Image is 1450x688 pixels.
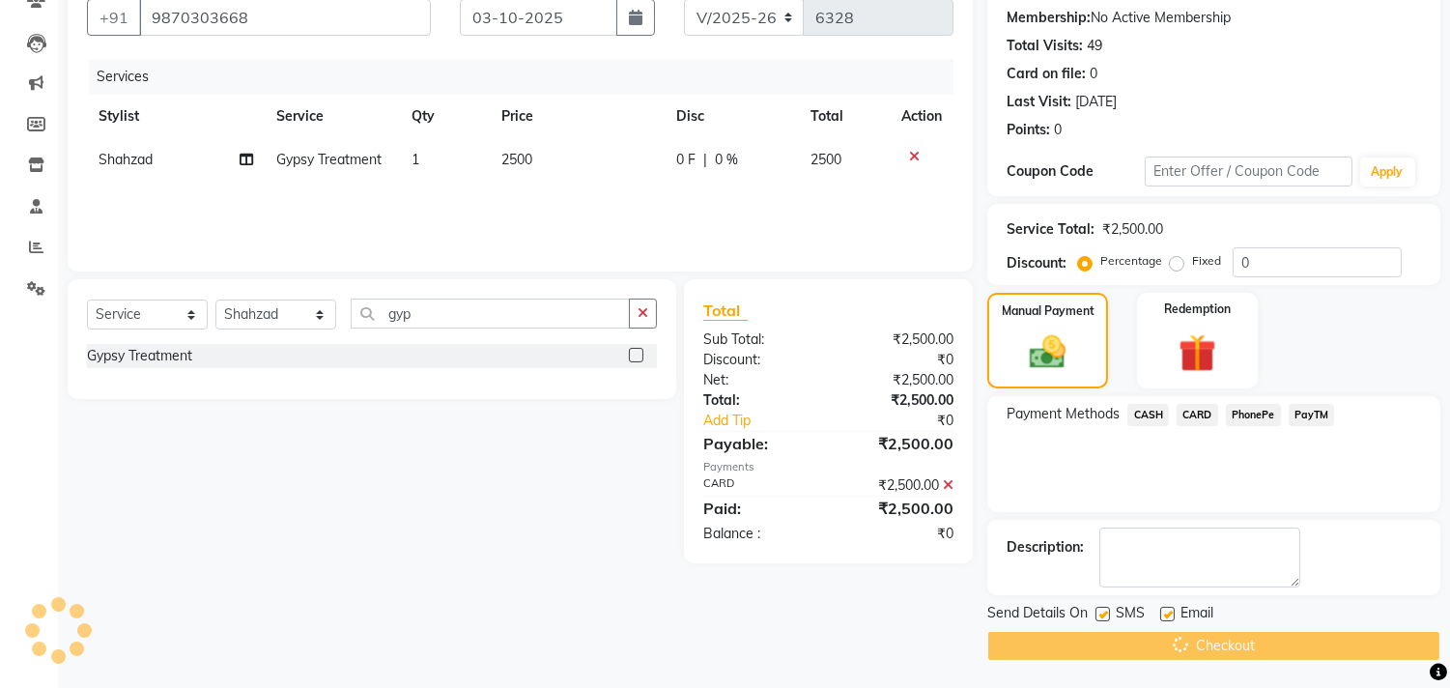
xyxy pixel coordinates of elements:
span: 0 F [676,150,696,170]
div: Sub Total: [689,330,829,350]
div: 49 [1087,36,1102,56]
div: 0 [1090,64,1097,84]
div: Last Visit: [1007,92,1071,112]
label: Manual Payment [1002,302,1095,320]
div: Paid: [689,497,829,520]
th: Disc [665,95,799,138]
th: Action [890,95,953,138]
label: Percentage [1100,252,1162,270]
input: Search or Scan [351,299,630,329]
div: Discount: [1007,253,1066,273]
span: SMS [1116,603,1145,627]
div: Gypsy Treatment [87,346,192,366]
div: Total Visits: [1007,36,1083,56]
div: Coupon Code [1007,161,1145,182]
span: 2500 [501,151,532,168]
div: Services [89,59,968,95]
th: Qty [400,95,490,138]
div: ₹0 [829,350,969,370]
span: Payment Methods [1007,404,1120,424]
div: Payments [703,459,953,475]
div: Net: [689,370,829,390]
input: Enter Offer / Coupon Code [1145,157,1351,186]
div: ₹2,500.00 [829,432,969,455]
span: 1 [412,151,419,168]
span: PayTM [1289,404,1335,426]
button: Apply [1360,158,1415,186]
div: Points: [1007,120,1050,140]
div: [DATE] [1075,92,1117,112]
div: Card on file: [1007,64,1086,84]
label: Fixed [1192,252,1221,270]
div: ₹2,500.00 [829,475,969,496]
div: No Active Membership [1007,8,1421,28]
span: Gypsy Treatment [276,151,382,168]
div: ₹2,500.00 [829,330,969,350]
div: ₹2,500.00 [829,390,969,411]
span: Total [703,301,748,321]
img: _gift.svg [1167,330,1228,377]
div: Description: [1007,537,1084,558]
div: ₹2,500.00 [829,370,969,390]
th: Service [265,95,400,138]
span: 0 % [715,150,738,170]
div: ₹0 [829,524,969,544]
span: Send Details On [987,603,1088,627]
span: Shahzad [99,151,153,168]
span: 2500 [810,151,841,168]
div: ₹0 [852,411,969,431]
div: ₹2,500.00 [1102,219,1163,240]
div: Balance : [689,524,829,544]
div: Discount: [689,350,829,370]
label: Redemption [1164,301,1231,318]
span: PhonePe [1226,404,1281,426]
div: Service Total: [1007,219,1095,240]
th: Stylist [87,95,265,138]
div: 0 [1054,120,1062,140]
div: Total: [689,390,829,411]
div: CARD [689,475,829,496]
span: CASH [1127,404,1169,426]
div: ₹2,500.00 [829,497,969,520]
span: Email [1180,603,1213,627]
div: Payable: [689,432,829,455]
div: Membership: [1007,8,1091,28]
th: Price [490,95,665,138]
span: | [703,150,707,170]
a: Add Tip [689,411,852,431]
img: _cash.svg [1018,331,1076,373]
th: Total [799,95,890,138]
span: CARD [1177,404,1218,426]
